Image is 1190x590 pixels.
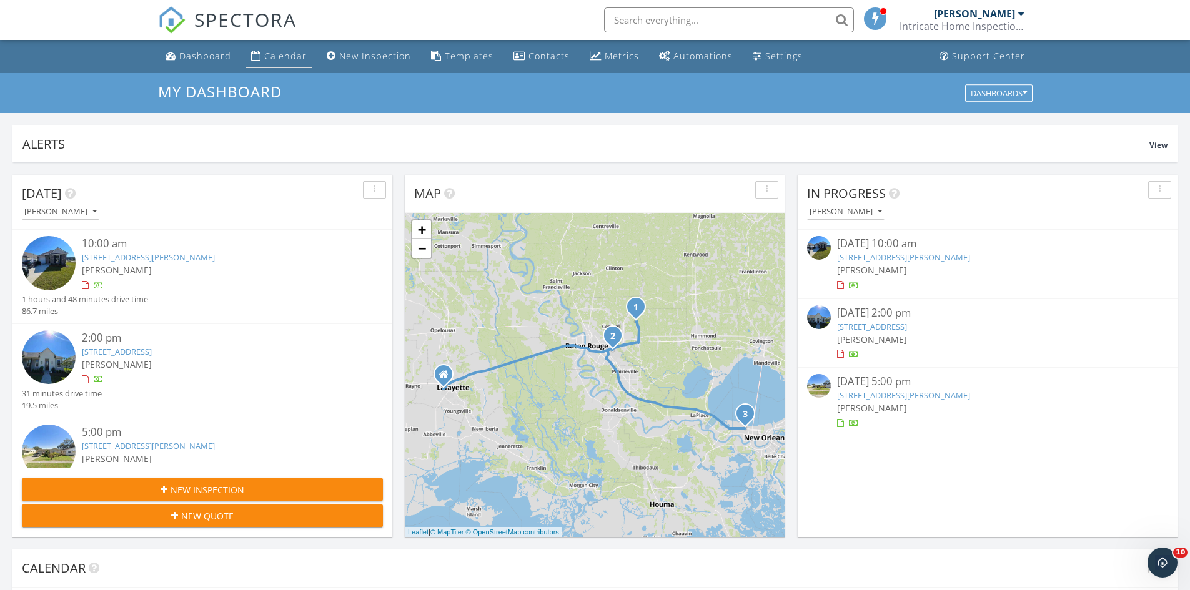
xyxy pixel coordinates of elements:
[339,50,411,62] div: New Inspection
[412,220,431,239] a: Zoom in
[934,7,1015,20] div: [PERSON_NAME]
[807,236,1168,292] a: [DATE] 10:00 am [STREET_ADDRESS][PERSON_NAME] [PERSON_NAME]
[935,45,1030,68] a: Support Center
[194,6,297,32] span: SPECTORA
[161,45,236,68] a: Dashboard
[22,185,62,202] span: [DATE]
[22,236,383,317] a: 10:00 am [STREET_ADDRESS][PERSON_NAME] [PERSON_NAME] 1 hours and 48 minutes drive time 86.7 miles
[22,504,383,527] button: New Quote
[82,453,152,465] span: [PERSON_NAME]
[837,402,907,414] span: [PERSON_NAME]
[743,410,748,419] i: 3
[82,440,215,451] a: [STREET_ADDRESS][PERSON_NAME]
[807,204,885,220] button: [PERSON_NAME]
[613,335,620,343] div: 16117 Chancel Ave, Baton Rouge, LA 70816
[82,358,152,370] span: [PERSON_NAME]
[444,374,451,381] div: 107 FEDERAL ST, Lafayette la 70506
[158,6,186,34] img: The Best Home Inspection Software - Spectora
[22,400,102,411] div: 19.5 miles
[181,509,234,523] span: New Quote
[837,321,907,332] a: [STREET_ADDRESS]
[1173,548,1188,558] span: 10
[171,483,244,496] span: New Inspection
[466,528,559,536] a: © OpenStreetMap contributors
[405,527,562,538] div: |
[22,330,383,411] a: 2:00 pm [STREET_ADDRESS] [PERSON_NAME] 31 minutes drive time 19.5 miles
[426,45,498,68] a: Templates
[82,346,152,357] a: [STREET_ADDRESS]
[1148,548,1178,578] iframe: Intercom live chat
[965,84,1033,102] button: Dashboards
[22,293,148,305] div: 1 hours and 48 minutes drive time
[264,50,307,62] div: Calendar
[82,425,353,440] div: 5:00 pm
[807,236,831,260] img: 9541986%2Fcover_photos%2FAeQe76R6ayr0QOexIVvO%2Fsmall.jpg
[82,236,353,252] div: 10:00 am
[22,236,76,290] img: 9541986%2Fcover_photos%2FAeQe76R6ayr0QOexIVvO%2Fsmall.jpg
[673,50,733,62] div: Automations
[82,252,215,263] a: [STREET_ADDRESS][PERSON_NAME]
[22,135,1149,152] div: Alerts
[837,305,1138,321] div: [DATE] 2:00 pm
[748,45,808,68] a: Settings
[605,50,639,62] div: Metrics
[22,559,86,576] span: Calendar
[22,330,76,384] img: 9566997%2Fcover_photos%2Fzxol4dhnBw9ZpN3V6wcl%2Fsmall.jpg
[22,305,148,317] div: 86.7 miles
[82,330,353,346] div: 2:00 pm
[807,374,831,398] img: streetview
[22,204,99,220] button: [PERSON_NAME]
[22,425,76,478] img: streetview
[1149,140,1168,150] span: View
[636,307,643,314] div: 35558 Forest Manor Ave , Denham Springs, LA 70706
[585,45,644,68] a: Metrics
[807,305,831,329] img: 9566997%2Fcover_photos%2Fzxol4dhnBw9ZpN3V6wcl%2Fsmall.jpg
[24,207,97,216] div: [PERSON_NAME]
[22,478,383,501] button: New Inspection
[82,264,152,276] span: [PERSON_NAME]
[633,303,638,312] i: 1
[322,45,416,68] a: New Inspection
[837,264,907,276] span: [PERSON_NAME]
[414,185,441,202] span: Map
[765,50,803,62] div: Settings
[508,45,575,68] a: Contacts
[412,239,431,258] a: Zoom out
[837,252,970,263] a: [STREET_ADDRESS][PERSON_NAME]
[837,374,1138,390] div: [DATE] 5:00 pm
[837,333,907,345] span: [PERSON_NAME]
[179,50,231,62] div: Dashboard
[408,528,429,536] a: Leaflet
[246,45,312,68] a: Calendar
[22,425,383,506] a: 5:00 pm [STREET_ADDRESS][PERSON_NAME] [PERSON_NAME] 1 hours and 25 minutes drive time 68.7 miles
[158,17,297,43] a: SPECTORA
[654,45,738,68] a: Automations (Basic)
[837,236,1138,252] div: [DATE] 10:00 am
[528,50,570,62] div: Contacts
[610,332,615,341] i: 2
[810,207,882,216] div: [PERSON_NAME]
[971,89,1027,97] div: Dashboards
[445,50,493,62] div: Templates
[745,413,753,421] div: 3513 Haring Rd, Metairie, LA 70006
[430,528,464,536] a: © MapTiler
[952,50,1025,62] div: Support Center
[837,390,970,401] a: [STREET_ADDRESS][PERSON_NAME]
[807,374,1168,430] a: [DATE] 5:00 pm [STREET_ADDRESS][PERSON_NAME] [PERSON_NAME]
[807,185,886,202] span: In Progress
[900,20,1024,32] div: Intricate Home Inspections LLC.
[158,81,282,102] span: My Dashboard
[604,7,854,32] input: Search everything...
[22,388,102,400] div: 31 minutes drive time
[807,305,1168,361] a: [DATE] 2:00 pm [STREET_ADDRESS] [PERSON_NAME]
